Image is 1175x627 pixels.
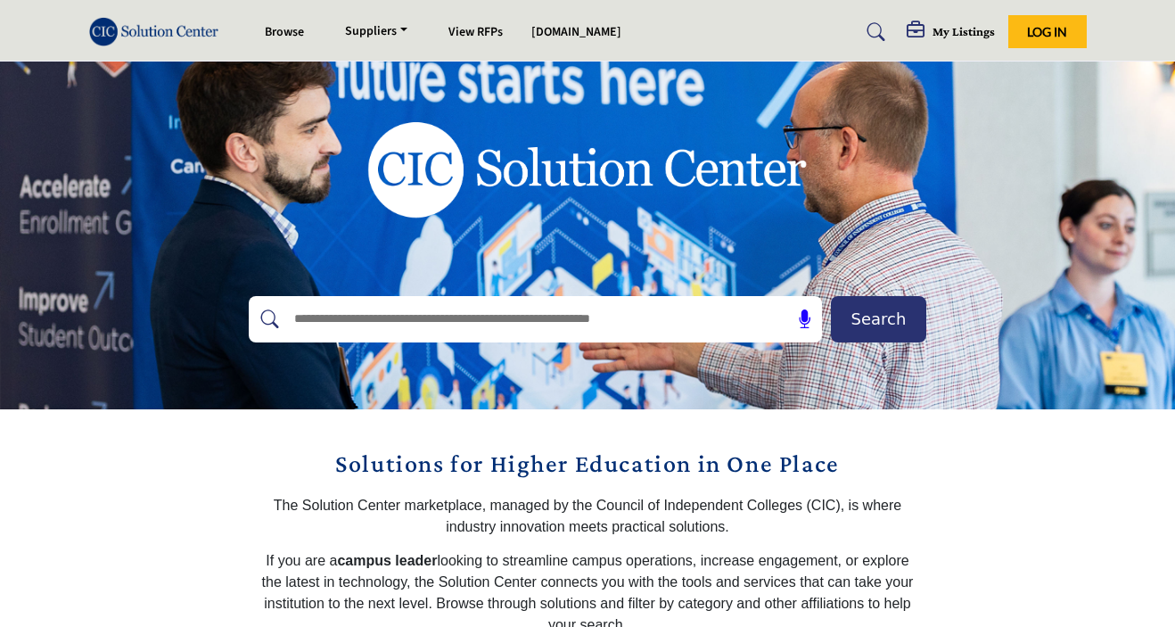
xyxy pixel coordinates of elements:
a: View RFPs [448,23,503,41]
a: [DOMAIN_NAME] [531,23,621,41]
img: image [307,54,868,285]
div: My Listings [907,21,995,43]
a: Browse [265,23,304,41]
span: Search [851,307,907,331]
img: Site Logo [89,17,228,46]
span: The Solution Center marketplace, managed by the Council of Independent Colleges (CIC), is where i... [274,498,901,534]
h2: Solutions for Higher Education in One Place [259,445,917,483]
h5: My Listings [933,23,995,39]
button: Log In [1008,15,1087,48]
a: Suppliers [333,20,420,45]
a: Search [850,18,897,46]
span: Log In [1027,24,1067,39]
button: Search [831,296,926,342]
strong: campus leader [337,553,437,568]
